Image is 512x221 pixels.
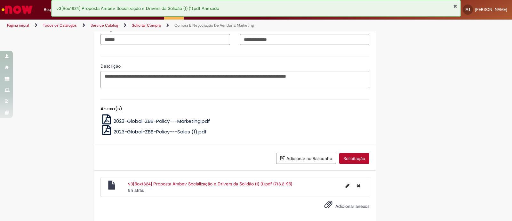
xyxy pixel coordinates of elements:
[128,181,292,187] a: v3[Box1824] Proposta Ambev Socialização e Drivers da Solidão (1) (1).pdf (718.2 KB)
[100,118,210,124] a: 2023-Global-ZBB-Policy---Marketing.pdf
[342,181,353,191] button: Editar nome de arquivo v3[Box1824] Proposta Ambev Socialização e Drivers da Solidão (1) (1).pdf
[1,3,34,16] img: ServiceNow
[7,23,29,28] a: Página inicial
[323,199,334,213] button: Adicionar anexos
[132,23,161,28] a: Solicitar Compra
[339,153,369,164] button: Solicitação
[44,6,66,13] span: Requisições
[475,7,507,12] span: [PERSON_NAME]
[174,23,254,28] a: Compra E Negociação De Vendas E Marketing
[100,34,230,45] input: Código SAP do Fornecedor
[240,34,369,45] input: CNPJ
[114,128,207,135] span: 2023-Global-ZBB-Policy---Sales (1).pdf
[353,181,364,191] button: Excluir v3[Box1824] Proposta Ambev Socialização e Drivers da Solidão (1) (1).pdf
[5,20,337,31] ul: Trilhas de página
[100,106,369,112] h5: Anexo(s)
[466,7,470,12] span: MS
[128,187,144,193] span: 5h atrás
[100,128,207,135] a: 2023-Global-ZBB-Policy---Sales (1).pdf
[453,4,457,9] button: Fechar Notificação
[56,5,219,11] span: v3[Box1824] Proposta Ambev Socialização e Drivers da Solidão (1) (1).pdf Anexado
[128,187,144,193] time: 29/09/2025 11:12:16
[114,118,210,124] span: 2023-Global-ZBB-Policy---Marketing.pdf
[100,71,369,88] textarea: Descrição
[100,63,122,69] span: Descrição
[91,23,118,28] a: Service Catalog
[276,153,336,164] button: Adicionar ao Rascunho
[335,204,369,209] span: Adicionar anexos
[43,23,77,28] a: Todos os Catálogos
